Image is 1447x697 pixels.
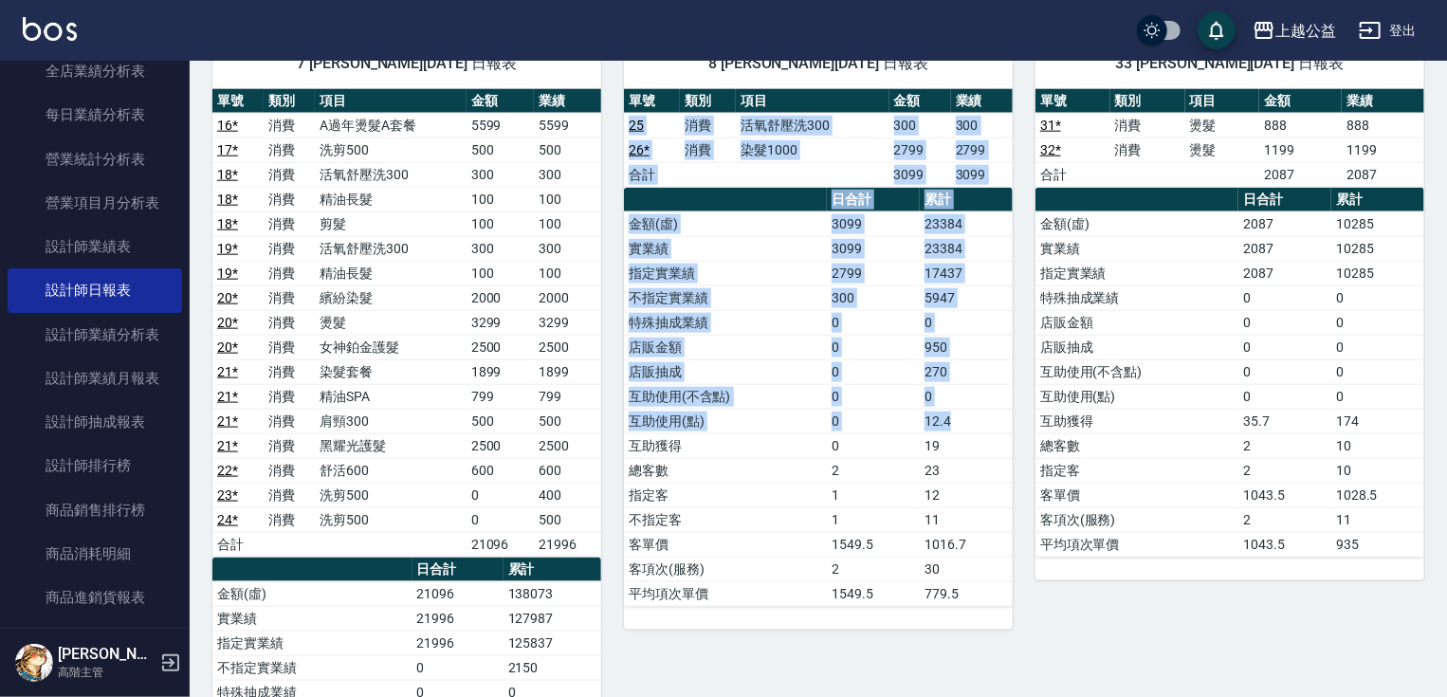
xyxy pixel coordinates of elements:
[412,558,504,582] th: 日合計
[467,211,534,236] td: 100
[315,335,466,359] td: 女神鉑金護髮
[1259,113,1342,138] td: 888
[1198,11,1236,49] button: save
[1035,483,1238,507] td: 客單價
[889,138,951,162] td: 2799
[467,285,534,310] td: 2000
[951,138,1013,162] td: 2799
[467,89,534,114] th: 金額
[58,645,155,664] h5: [PERSON_NAME]
[1110,89,1185,114] th: 類別
[827,532,920,557] td: 1549.5
[920,557,1013,581] td: 30
[8,138,182,181] a: 營業統計分析表
[624,285,827,310] td: 不指定實業績
[827,483,920,507] td: 1
[1238,433,1331,458] td: 2
[467,384,534,409] td: 799
[264,89,315,114] th: 類別
[315,409,466,433] td: 肩頸300
[504,631,601,655] td: 125837
[1035,384,1238,409] td: 互助使用(點)
[264,384,315,409] td: 消費
[212,89,264,114] th: 單號
[920,458,1013,483] td: 23
[1331,188,1424,212] th: 累計
[624,384,827,409] td: 互助使用(不含點)
[315,507,466,532] td: 洗剪500
[1238,335,1331,359] td: 0
[467,138,534,162] td: 500
[467,532,534,557] td: 21096
[1275,19,1336,43] div: 上越公益
[1245,11,1344,50] button: 上越公益
[467,359,534,384] td: 1899
[680,138,736,162] td: 消費
[624,211,827,236] td: 金額(虛)
[264,236,315,261] td: 消費
[315,113,466,138] td: A過年燙髮A套餐
[1331,211,1424,236] td: 10285
[951,162,1013,187] td: 3099
[264,261,315,285] td: 消費
[920,261,1013,285] td: 17437
[827,409,920,433] td: 0
[212,532,264,557] td: 合計
[1342,162,1424,187] td: 2087
[1331,507,1424,532] td: 11
[467,113,534,138] td: 5599
[889,89,951,114] th: 金額
[920,384,1013,409] td: 0
[534,236,601,261] td: 300
[827,507,920,532] td: 1
[1185,89,1260,114] th: 項目
[264,162,315,187] td: 消費
[680,113,736,138] td: 消費
[534,89,601,114] th: 業績
[1342,89,1424,114] th: 業績
[920,409,1013,433] td: 12.4
[1035,89,1110,114] th: 單號
[624,310,827,335] td: 特殊抽成業績
[8,400,182,444] a: 設計師抽成報表
[1351,13,1424,48] button: 登出
[889,113,951,138] td: 300
[920,236,1013,261] td: 23384
[1035,162,1110,187] td: 合計
[315,187,466,211] td: 精油長髮
[1342,113,1424,138] td: 888
[1331,409,1424,433] td: 174
[1035,261,1238,285] td: 指定實業績
[827,236,920,261] td: 3099
[412,631,504,655] td: 21996
[827,384,920,409] td: 0
[1238,188,1331,212] th: 日合計
[624,557,827,581] td: 客項次(服務)
[534,138,601,162] td: 500
[1331,285,1424,310] td: 0
[315,310,466,335] td: 燙髮
[1331,384,1424,409] td: 0
[827,211,920,236] td: 3099
[315,458,466,483] td: 舒活600
[1035,458,1238,483] td: 指定客
[1035,409,1238,433] td: 互助獲得
[212,631,412,655] td: 指定實業績
[1035,236,1238,261] td: 實業績
[624,261,827,285] td: 指定實業績
[1238,359,1331,384] td: 0
[1259,162,1342,187] td: 2087
[8,181,182,225] a: 營業項目月分析表
[264,507,315,532] td: 消費
[1110,138,1185,162] td: 消費
[1331,236,1424,261] td: 10285
[920,285,1013,310] td: 5947
[534,409,601,433] td: 500
[1058,54,1401,73] span: 33 [PERSON_NAME][DATE] 日報表
[264,113,315,138] td: 消費
[412,606,504,631] td: 21996
[951,89,1013,114] th: 業績
[1331,335,1424,359] td: 0
[534,113,601,138] td: 5599
[235,54,578,73] span: 7 [PERSON_NAME][DATE] 日報表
